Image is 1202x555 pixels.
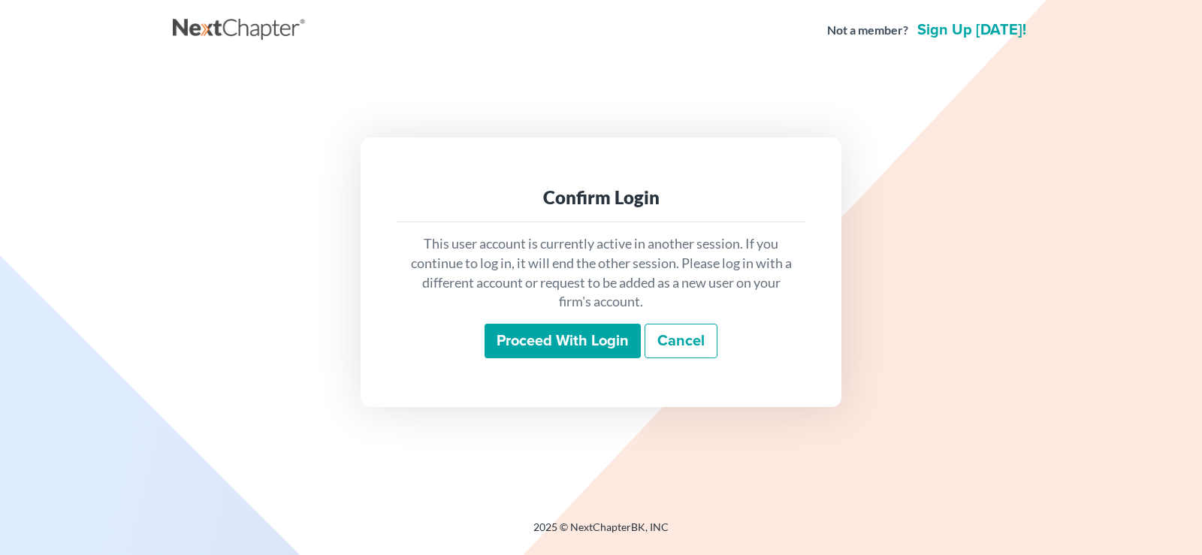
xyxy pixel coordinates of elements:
input: Proceed with login [485,324,641,358]
div: 2025 © NextChapterBK, INC [173,520,1029,547]
a: Sign up [DATE]! [914,23,1029,38]
p: This user account is currently active in another session. If you continue to log in, it will end ... [409,234,793,312]
a: Cancel [645,324,717,358]
strong: Not a member? [827,22,908,39]
div: Confirm Login [409,186,793,210]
